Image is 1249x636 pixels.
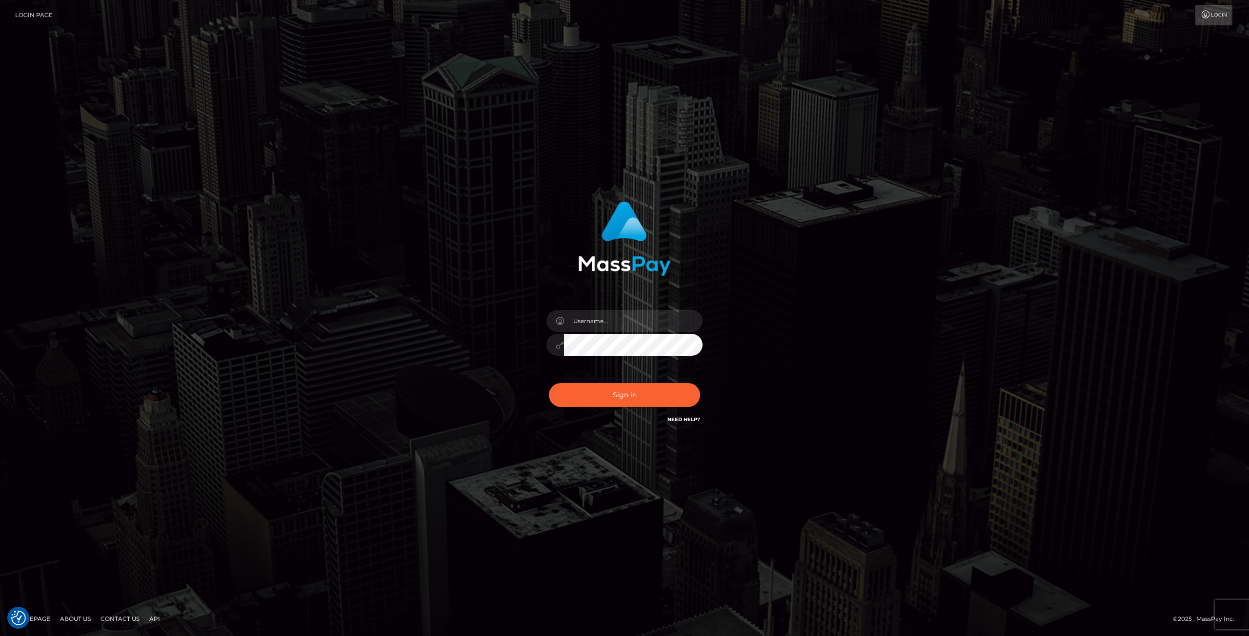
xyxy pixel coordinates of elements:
img: Revisit consent button [11,611,26,625]
a: Need Help? [667,416,700,423]
a: About Us [56,611,95,626]
a: Contact Us [97,611,143,626]
input: Username... [564,310,703,332]
img: MassPay Login [578,201,671,276]
button: Consent Preferences [11,611,26,625]
button: Sign in [549,383,700,407]
a: API [145,611,164,626]
a: Login [1195,5,1232,25]
a: Homepage [11,611,54,626]
a: Login Page [15,5,53,25]
div: © 2025 , MassPay Inc. [1173,614,1242,624]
